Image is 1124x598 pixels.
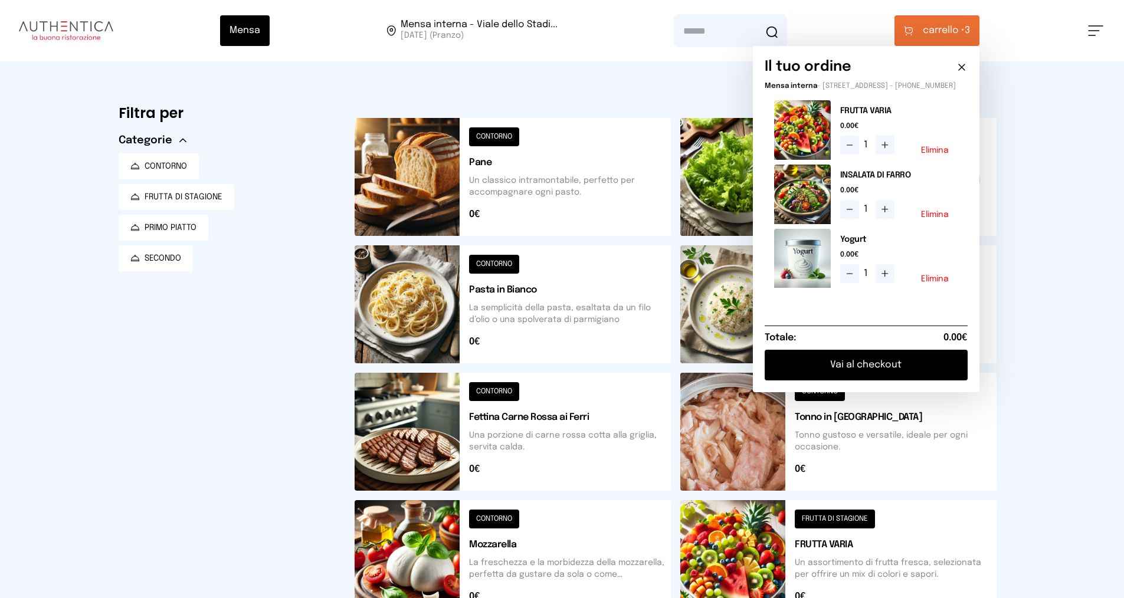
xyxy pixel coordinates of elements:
button: Elimina [921,211,949,219]
img: media [774,100,831,160]
span: 1 [864,267,871,281]
img: media [774,229,831,288]
span: carrello • [923,24,965,38]
span: 0.00€ [943,331,968,345]
h2: Yogurt [840,234,958,245]
span: PRIMO PIATTO [145,222,196,234]
button: CONTORNO [119,153,199,179]
button: Categorie [119,132,186,149]
img: media [774,165,831,224]
span: Categorie [119,132,172,149]
span: 0.00€ [840,186,958,195]
span: Viale dello Stadio, 77, 05100 Terni TR, Italia [401,20,558,41]
span: FRUTTA DI STAGIONE [145,191,222,203]
button: FRUTTA DI STAGIONE [119,184,234,210]
button: Elimina [921,146,949,155]
span: 0.00€ [840,121,958,131]
button: PRIMO PIATTO [119,215,208,241]
h6: Filtra per [119,104,336,123]
h2: FRUTTA VARIA [840,105,958,117]
img: logo.8f33a47.png [19,21,113,40]
span: CONTORNO [145,160,187,172]
button: Elimina [921,275,949,283]
span: Mensa interna [765,83,817,90]
button: Vai al checkout [765,350,968,380]
span: SECONDO [145,252,181,264]
p: - [STREET_ADDRESS] - [PHONE_NUMBER] [765,81,968,91]
h2: INSALATA DI FARRO [840,169,958,181]
span: 0.00€ [840,250,958,259]
button: carrello •3 [894,15,979,46]
span: 1 [864,138,871,152]
span: [DATE] (Pranzo) [401,29,558,41]
span: 1 [864,202,871,216]
button: SECONDO [119,245,193,271]
button: Mensa [220,15,270,46]
h6: Il tuo ordine [765,58,851,77]
span: 3 [923,24,970,38]
h6: Totale: [765,331,796,345]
